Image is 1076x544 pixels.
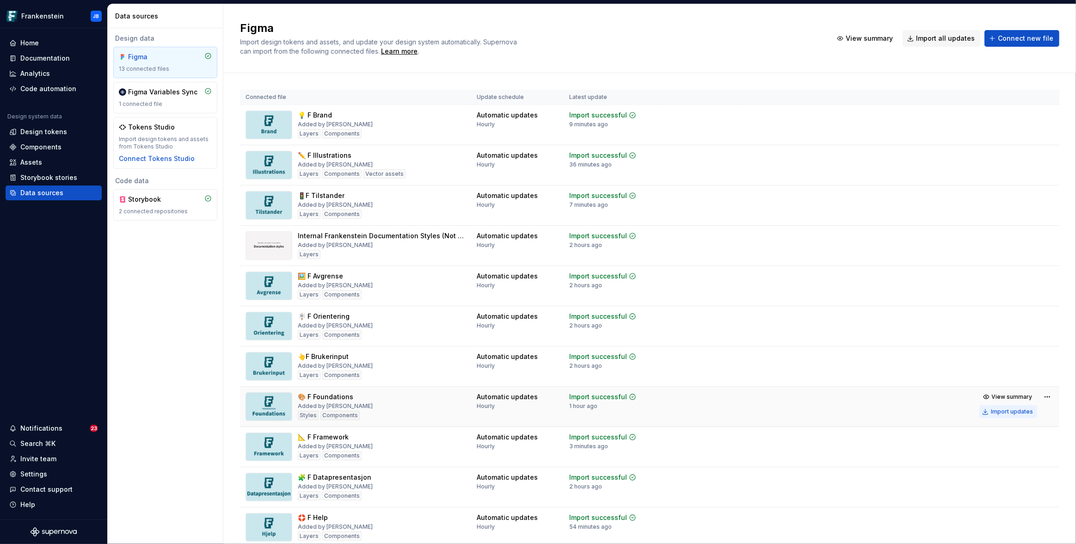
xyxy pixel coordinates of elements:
div: 2 hours ago [569,282,602,289]
div: Import successful [569,312,627,321]
div: Search ⌘K [20,439,55,448]
div: Added by [PERSON_NAME] [298,201,373,209]
span: Import all updates [916,34,975,43]
div: Home [20,38,39,48]
div: 🛟 F Help [298,513,328,522]
div: Automatic updates [477,513,538,522]
div: Added by [PERSON_NAME] [298,322,373,329]
div: Automatic updates [477,352,538,361]
button: Help [6,497,102,512]
div: Hourly [477,523,495,531]
span: Import design tokens and assets, and update your design system automatically. Supernova can impor... [240,38,519,55]
div: Added by [PERSON_NAME] [298,121,373,128]
div: Layers [298,169,320,179]
div: Components [322,532,362,541]
a: Documentation [6,51,102,66]
span: 23 [90,425,98,432]
a: Data sources [6,185,102,200]
div: Import updates [991,408,1033,415]
div: 1 hour ago [569,402,597,410]
a: Components [6,140,102,155]
a: Settings [6,467,102,482]
div: 🚦F Tilstander [298,191,344,200]
div: 📐 F Framework [298,433,349,442]
div: Added by [PERSON_NAME] [298,241,373,249]
div: Automatic updates [477,111,538,120]
th: Latest update [564,90,660,105]
div: Hourly [477,402,495,410]
button: Search ⌘K [6,436,102,451]
div: Import design tokens and assets from Tokens Studio [119,136,212,150]
div: Import successful [569,272,627,281]
div: Hourly [477,483,495,490]
a: Assets [6,155,102,170]
div: Components [20,142,61,152]
div: Styles [298,411,319,420]
div: Design tokens [20,127,67,136]
div: Automatic updates [477,231,538,241]
div: Import successful [569,513,627,522]
div: 💡 F Brand [298,111,332,120]
div: 2 hours ago [569,241,602,249]
button: View summary [832,30,899,47]
div: Components [322,169,362,179]
div: Layers [298,491,320,501]
div: 2 hours ago [569,362,602,370]
span: View summary [846,34,893,43]
div: Code data [113,176,217,185]
div: Hourly [477,121,495,128]
div: 36 minutes ago [569,161,612,168]
div: Hourly [477,282,495,289]
div: Automatic updates [477,392,538,402]
div: Automatic updates [477,433,538,442]
a: Storybook stories [6,170,102,185]
div: Design data [113,34,217,43]
div: Frankenstein [21,12,64,21]
th: Update schedule [471,90,564,105]
div: Components [322,129,362,138]
div: Components [322,290,362,299]
div: Layers [298,532,320,541]
div: Layers [298,371,320,380]
div: Vector assets [363,169,406,179]
a: Storybook2 connected repositories [113,189,217,221]
div: 🧩 F Datapresentasjon [298,473,371,482]
div: Components [322,330,362,340]
button: FrankensteinJB [2,6,105,26]
div: Import successful [569,352,627,361]
div: Invite team [20,454,56,464]
button: Import all updates [903,30,981,47]
div: Automatic updates [477,473,538,482]
div: Internal Frankenstein Documentation Styles (Not for use with Helsenorge) [298,231,466,241]
div: Added by [PERSON_NAME] [298,483,373,490]
svg: Supernova Logo [31,527,77,537]
a: Figma13 connected files [113,47,217,78]
div: 2 connected repositories [119,208,212,215]
button: Notifications23 [6,421,102,436]
button: View summary [979,390,1037,403]
div: Analytics [20,69,50,78]
div: Automatic updates [477,272,538,281]
div: Components [320,411,360,420]
div: Hourly [477,161,495,168]
div: Added by [PERSON_NAME] [298,362,373,370]
span: Connect new file [998,34,1053,43]
div: Automatic updates [477,312,538,321]
div: Documentation [20,54,70,63]
div: Layers [298,250,320,259]
div: Data sources [115,12,219,21]
div: 🪧 F Orientering [298,312,350,321]
div: 7 minutes ago [569,201,608,209]
span: . [380,48,419,55]
div: Added by [PERSON_NAME] [298,282,373,289]
div: 🎨 F Foundations [298,392,353,402]
div: 13 connected files [119,65,212,73]
div: Tokens Studio [128,123,175,132]
div: Components [322,371,362,380]
div: 1 connected file [119,100,212,108]
div: Notifications [20,424,62,433]
div: Help [20,500,35,509]
a: Analytics [6,66,102,81]
div: Import successful [569,151,627,160]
